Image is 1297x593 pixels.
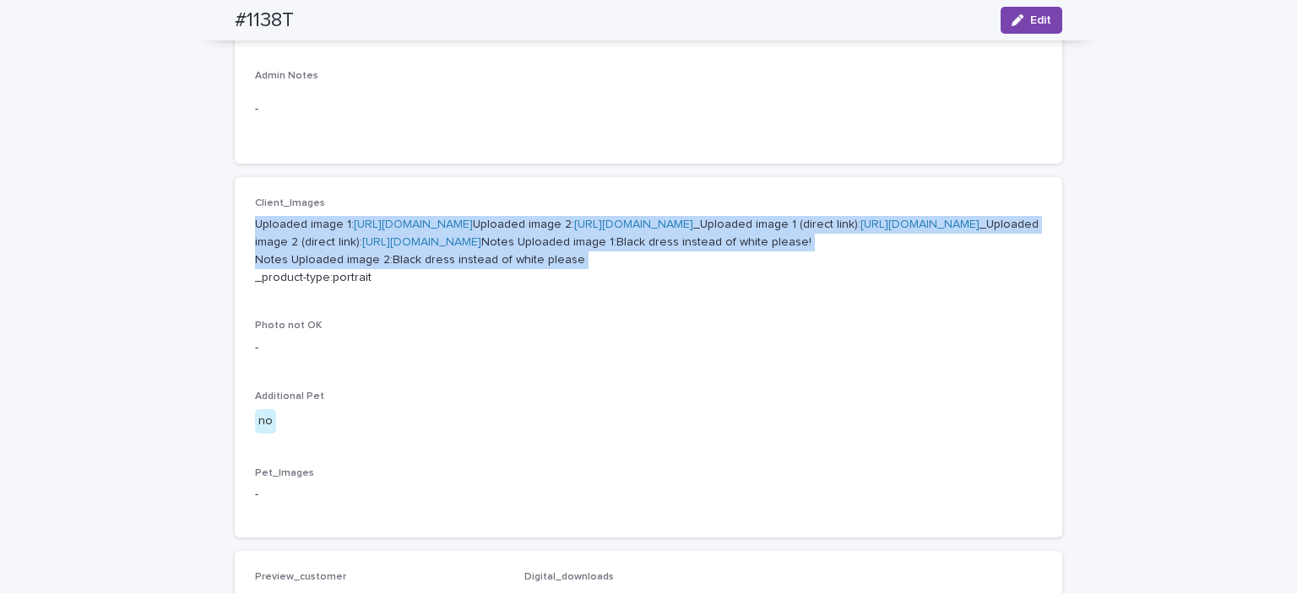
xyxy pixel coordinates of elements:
[362,236,481,248] a: [URL][DOMAIN_NAME]
[255,409,276,434] div: no
[255,572,346,582] span: Preview_customer
[1001,7,1062,34] button: Edit
[255,468,314,478] span: Pet_Images
[524,572,614,582] span: Digital_downloads
[255,339,1042,357] p: -
[255,391,324,402] span: Additional Pet
[255,198,325,208] span: Client_Images
[860,218,980,230] a: [URL][DOMAIN_NAME]
[1030,14,1051,26] span: Edit
[354,218,473,230] a: [URL][DOMAIN_NAME]
[574,218,693,230] a: [URL][DOMAIN_NAME]
[235,8,294,33] h2: #1138T
[255,321,322,331] span: Photo not OK
[255,216,1042,286] p: Uploaded image 1: Uploaded image 2: _Uploaded image 1 (direct link): _Uploaded image 2 (direct li...
[255,486,1042,504] p: -
[255,71,318,81] span: Admin Notes
[255,100,1042,118] p: -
